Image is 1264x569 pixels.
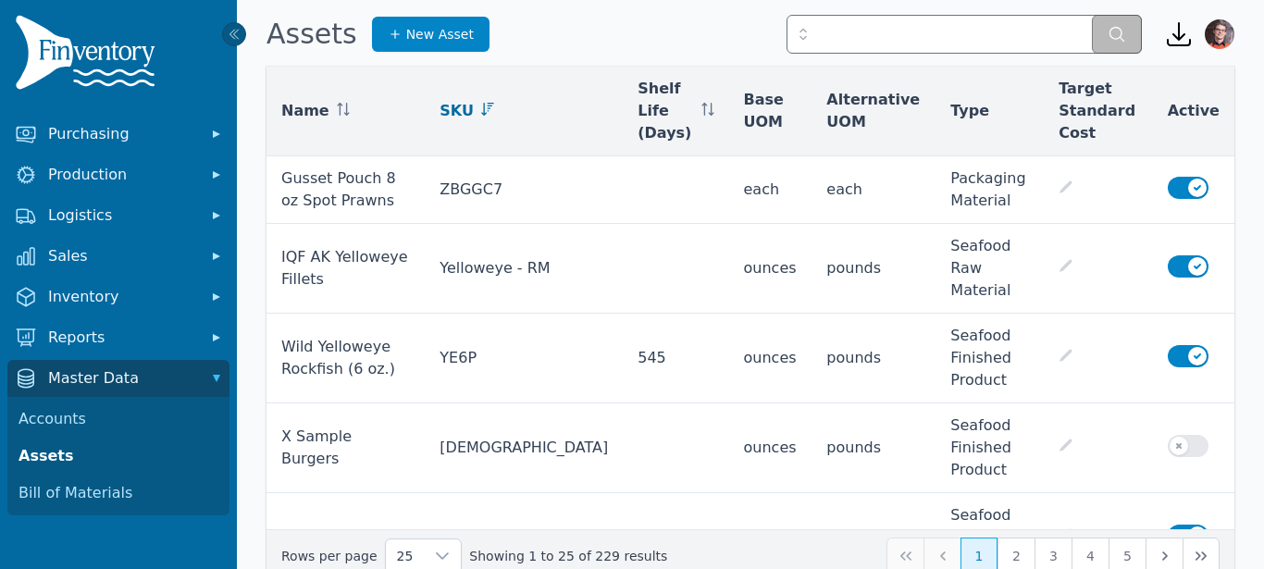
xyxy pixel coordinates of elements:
[812,403,936,493] td: pounds
[826,89,921,133] span: Alternative UOM
[48,164,196,186] span: Production
[48,123,196,145] span: Purchasing
[11,475,226,512] a: Bill of Materials
[936,156,1044,224] td: Packaging Material
[7,156,229,193] button: Production
[729,403,812,493] td: ounces
[936,224,1044,314] td: Seafood Raw Material
[936,314,1044,403] td: Seafood Finished Product
[48,245,196,267] span: Sales
[7,197,229,234] button: Logistics
[1059,78,1137,144] span: Target Standard Cost
[48,286,196,308] span: Inventory
[812,224,936,314] td: pounds
[1205,19,1234,49] img: Nathaniel Brooks
[266,18,357,51] h1: Assets
[48,204,196,227] span: Logistics
[936,403,1044,493] td: Seafood Finished Product
[440,100,474,122] span: SKU
[729,314,812,403] td: ounces
[469,547,667,565] span: Showing 1 to 25 of 229 results
[744,89,798,133] span: Base UOM
[1168,100,1220,122] span: Active
[812,156,936,224] td: each
[638,78,693,144] span: Shelf Life (Days)
[950,100,989,122] span: Type
[729,224,812,314] td: ounces
[266,156,425,224] td: Gusset Pouch 8 oz Spot Prawns
[15,15,163,97] img: Finventory
[281,100,329,122] span: Name
[425,403,623,493] td: [DEMOGRAPHIC_DATA]
[425,224,623,314] td: Yelloweye - RM
[7,360,229,397] button: Master Data
[7,238,229,275] button: Sales
[623,314,728,403] td: 545
[406,25,474,43] span: New Asset
[266,314,425,403] td: Wild Yelloweye Rockfish (6 oz.)
[729,156,812,224] td: each
[266,403,425,493] td: X Sample Burgers
[425,156,623,224] td: ZBGGC7
[812,314,936,403] td: pounds
[48,327,196,349] span: Reports
[425,314,623,403] td: YE6P
[48,367,196,390] span: Master Data
[11,401,226,438] a: Accounts
[266,224,425,314] td: IQF AK Yelloweye Fillets
[7,116,229,153] button: Purchasing
[7,278,229,315] button: Inventory
[11,438,226,475] a: Assets
[7,319,229,356] button: Reports
[372,17,489,52] a: New Asset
